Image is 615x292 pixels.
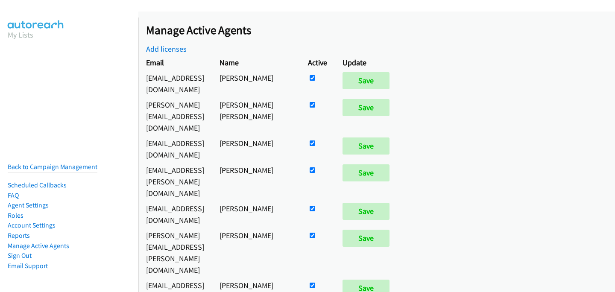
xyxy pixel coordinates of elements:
[343,164,389,181] input: Save
[138,228,212,277] td: [PERSON_NAME][EMAIL_ADDRESS][PERSON_NAME][DOMAIN_NAME]
[138,135,212,162] td: [EMAIL_ADDRESS][DOMAIN_NAME]
[138,201,212,228] td: [EMAIL_ADDRESS][DOMAIN_NAME]
[343,137,389,155] input: Save
[212,55,300,70] th: Name
[343,230,389,247] input: Save
[8,251,32,260] a: Sign Out
[212,70,300,97] td: [PERSON_NAME]
[212,228,300,277] td: [PERSON_NAME]
[8,221,56,229] a: Account Settings
[8,30,33,40] a: My Lists
[335,55,401,70] th: Update
[8,242,69,250] a: Manage Active Agents
[8,163,97,171] a: Back to Campaign Management
[138,55,212,70] th: Email
[8,262,48,270] a: Email Support
[146,23,615,38] h2: Manage Active Agents
[343,203,389,220] input: Save
[138,97,212,135] td: [PERSON_NAME][EMAIL_ADDRESS][DOMAIN_NAME]
[212,162,300,201] td: [PERSON_NAME]
[212,135,300,162] td: [PERSON_NAME]
[8,211,23,219] a: Roles
[212,201,300,228] td: [PERSON_NAME]
[146,44,187,54] a: Add licenses
[8,191,19,199] a: FAQ
[591,112,615,180] iframe: Resource Center
[8,201,49,209] a: Agent Settings
[138,162,212,201] td: [EMAIL_ADDRESS][PERSON_NAME][DOMAIN_NAME]
[343,99,389,116] input: Save
[8,181,67,189] a: Scheduled Callbacks
[138,70,212,97] td: [EMAIL_ADDRESS][DOMAIN_NAME]
[543,255,609,286] iframe: Checklist
[300,55,335,70] th: Active
[343,72,389,89] input: Save
[212,97,300,135] td: [PERSON_NAME] [PERSON_NAME]
[8,231,30,239] a: Reports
